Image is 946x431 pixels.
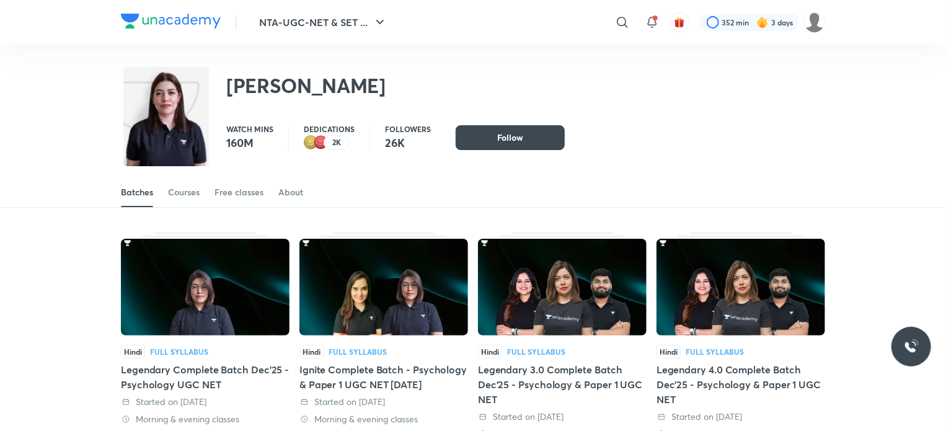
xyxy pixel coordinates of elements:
img: Kumarica [804,12,825,33]
div: Started on 25 Aug 2025 [121,396,290,408]
span: Hindi [656,345,681,358]
div: Morning & evening classes [121,413,290,425]
div: Legendary 4.0 Complete Batch Dec'25 - Psychology & Paper 1 UGC NET [656,362,825,407]
img: class [123,69,209,200]
div: Started on 27 Jul 2025 [299,396,468,408]
div: Started on 15 Jun 2025 [656,411,825,423]
div: Full Syllabus [686,348,744,355]
img: ttu [904,339,919,354]
p: Watch mins [226,125,273,133]
span: Hindi [121,345,145,358]
span: Hindi [478,345,502,358]
a: Courses [168,177,200,207]
div: Courses [168,186,200,198]
img: Thumbnail [299,239,468,335]
div: Legendary 3.0 Complete Batch Dec'25 - Psychology & Paper 1 UGC NET [478,362,647,407]
div: Full Syllabus [329,348,387,355]
a: Batches [121,177,153,207]
div: About [278,186,303,198]
p: 26K [385,135,431,150]
a: Company Logo [121,14,221,32]
button: avatar [670,12,689,32]
img: Thumbnail [656,239,825,335]
img: educator badge1 [314,135,329,150]
div: Full Syllabus [150,348,208,355]
span: Hindi [299,345,324,358]
img: educator badge2 [304,135,319,150]
div: Legendary Complete Batch Dec'25 - Psychology UGC NET [121,362,290,392]
img: Thumbnail [121,239,290,335]
img: Thumbnail [478,239,647,335]
span: Follow [497,131,523,144]
button: NTA-UGC-NET & SET ... [252,10,395,35]
p: Followers [385,125,431,133]
div: Free classes [214,186,263,198]
div: Full Syllabus [507,348,565,355]
p: 2K [332,138,341,147]
div: Ignite Complete Batch - Psychology & Paper 1 UGC NET [DATE] [299,362,468,392]
p: Dedications [304,125,355,133]
div: Batches [121,186,153,198]
button: Follow [456,125,565,150]
img: streak [756,16,769,29]
p: 160M [226,135,273,150]
div: Morning & evening classes [299,413,468,425]
a: Free classes [214,177,263,207]
img: Company Logo [121,14,221,29]
h2: [PERSON_NAME] [226,73,386,98]
img: avatar [674,17,685,28]
div: Started on 11 Jul 2025 [478,411,647,423]
a: About [278,177,303,207]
